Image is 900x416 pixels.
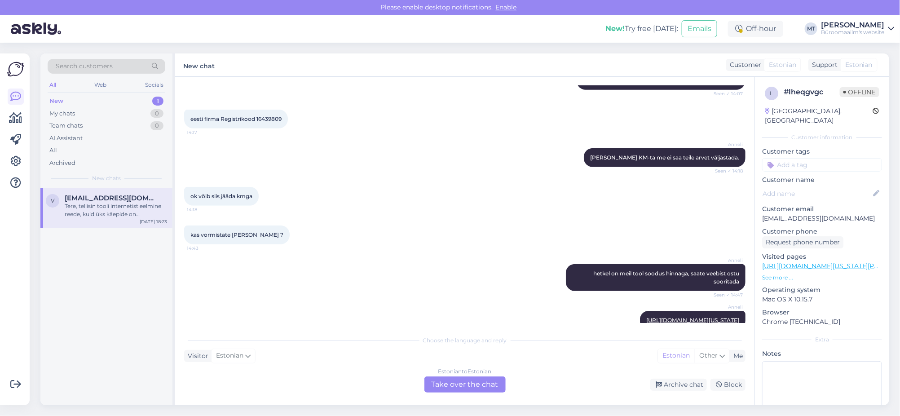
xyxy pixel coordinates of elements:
[762,204,882,214] p: Customer email
[143,79,165,91] div: Socials
[65,202,167,218] div: Tere, tellisin tooli internetist eelmine reede, kuid üks käepide on teistsugune ja ei kuulu selle...
[762,274,882,282] p: See more ...
[762,236,843,248] div: Request phone number
[140,218,167,225] div: [DATE] 18:23
[49,159,75,168] div: Archived
[762,285,882,295] p: Operating system
[190,193,252,199] span: ok võib siis jääda kmga
[150,121,163,130] div: 0
[49,146,57,155] div: All
[762,336,882,344] div: Extra
[56,62,113,71] span: Search customers
[51,197,54,204] span: v
[709,292,743,298] span: Seen ✓ 14:47
[762,133,882,142] div: Customer information
[762,147,882,156] p: Customer tags
[762,349,882,358] p: Notes
[769,60,796,70] span: Estonian
[840,87,879,97] span: Offline
[762,158,882,172] input: Add a tag
[763,189,872,199] input: Add name
[48,79,58,91] div: All
[808,60,838,70] div: Support
[190,115,282,122] span: eesti firma Registrikood 16439809
[762,227,882,236] p: Customer phone
[821,29,885,36] div: Büroomaailm's website
[152,97,163,106] div: 1
[709,257,743,264] span: Anneli
[762,308,882,317] p: Browser
[728,21,783,37] div: Off-hour
[93,79,109,91] div: Web
[709,168,743,174] span: Seen ✓ 14:18
[821,22,885,29] div: [PERSON_NAME]
[709,90,743,97] span: Seen ✓ 14:07
[650,379,707,391] div: Archive chat
[646,317,739,323] a: [URL][DOMAIN_NAME][US_STATE]
[605,24,625,33] b: New!
[184,336,746,345] div: Choose the language and reply
[762,214,882,223] p: [EMAIL_ADDRESS][DOMAIN_NAME]
[821,22,895,36] a: [PERSON_NAME]Büroomaailm's website
[590,154,739,161] span: [PERSON_NAME] KM-ta me ei saa teile arvet väljastada.
[730,351,743,361] div: Me
[216,351,243,361] span: Estonian
[726,60,761,70] div: Customer
[49,121,83,130] div: Team chats
[493,3,520,11] span: Enable
[762,175,882,185] p: Customer name
[49,109,75,118] div: My chats
[187,129,221,136] span: 14:17
[184,351,208,361] div: Visitor
[424,376,506,393] div: Take over the chat
[805,22,817,35] div: MT
[187,206,221,213] span: 14:18
[658,349,694,363] div: Estonian
[682,20,717,37] button: Emails
[150,109,163,118] div: 0
[699,351,718,359] span: Other
[183,59,215,71] label: New chat
[845,60,873,70] span: Estonian
[762,317,882,327] p: Chrome [TECHNICAL_ID]
[762,252,882,261] p: Visited pages
[770,90,773,97] span: l
[92,174,121,182] span: New chats
[709,304,743,310] span: Anneli
[49,134,83,143] div: AI Assistant
[49,97,63,106] div: New
[65,194,158,202] span: varikmart@gmail.com
[765,106,873,125] div: [GEOGRAPHIC_DATA], [GEOGRAPHIC_DATA]
[438,367,492,376] div: Estonian to Estonian
[605,23,678,34] div: Try free [DATE]:
[187,245,221,252] span: 14:43
[190,231,283,238] span: kas vormistate [PERSON_NAME] ?
[7,61,24,78] img: Askly Logo
[710,379,746,391] div: Block
[762,295,882,304] p: Mac OS X 10.15.7
[593,270,741,285] span: hetkel on meil tool soodus hinnaga, saate veebist ostu sooritada
[784,87,840,97] div: # lheqgvgc
[709,141,743,148] span: Anneli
